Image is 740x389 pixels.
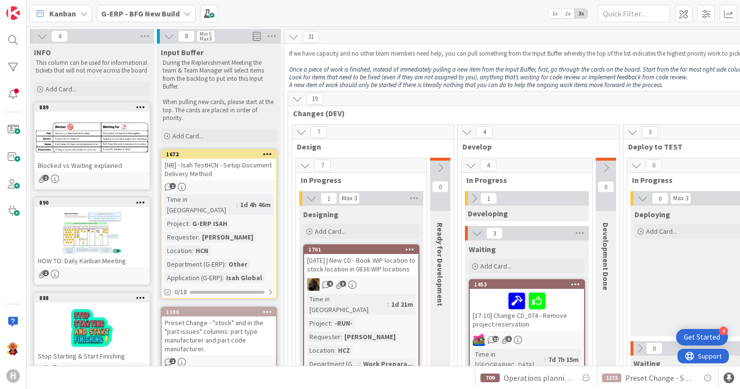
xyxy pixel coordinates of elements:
span: Develop [462,142,607,151]
span: : [544,354,546,365]
div: 1100 [162,308,276,316]
img: JK [473,333,485,346]
div: 1453 [474,281,584,288]
span: Waiting [633,359,661,368]
span: : [188,218,190,229]
div: Requester [307,331,340,342]
div: Min 5 [200,31,211,36]
span: : [340,331,342,342]
span: 0/18 [174,287,187,297]
span: : [192,245,193,256]
div: [DATE] | New CD - Book WIP location to stock location in 0836 WIP locations [304,254,418,275]
div: [17-10] Change CD_074 - Remove project reservation [470,289,584,330]
span: : [225,259,226,269]
div: 1701 [304,245,418,254]
span: Deploying [634,209,670,219]
span: INFO [34,47,51,57]
span: Add Card... [646,227,677,236]
div: 1173 [602,374,621,382]
div: 1d 4h 46m [238,199,273,210]
div: HCN [193,245,211,256]
span: 7 [314,160,331,171]
img: Visit kanbanzone.com [6,6,20,20]
div: Location [307,345,334,356]
span: 6 [506,336,512,342]
span: 1 [43,175,49,181]
div: Time in [GEOGRAPHIC_DATA] [307,294,387,315]
span: 19 [307,93,323,105]
b: G-ERP - BFG New Build [101,9,180,18]
span: Add Card... [46,85,77,93]
div: ND [304,278,418,291]
img: LC [6,342,20,356]
span: 1 [43,270,49,276]
div: Open Get Started checklist, remaining modules: 4 [676,329,728,345]
span: Developing [468,209,508,218]
div: [PERSON_NAME] [342,331,398,342]
div: Time in [GEOGRAPHIC_DATA] [473,349,544,370]
span: Designing [303,209,339,219]
div: 890 [35,198,149,207]
div: Department (G-ERP) [165,259,225,269]
span: 3 [642,126,658,138]
div: Stop Starting & Start Finishing [35,350,149,362]
div: 889Blocked vs Waiting explained [35,103,149,172]
div: Other [226,259,250,269]
div: Project [307,318,331,329]
div: [PERSON_NAME] [200,232,256,242]
div: 890 [39,199,149,206]
span: 0 [432,181,448,193]
span: Development Done [601,223,611,290]
div: H [6,369,20,383]
div: 888 [39,295,149,301]
div: 4 [719,327,728,335]
div: Max 3 [673,196,688,201]
div: Time in [GEOGRAPHIC_DATA] [165,194,236,215]
div: Location [165,245,192,256]
span: In Progress [301,175,415,185]
span: 4 [327,281,333,287]
span: : [222,272,224,283]
span: 2x [561,9,574,18]
div: 1672[NB] - Isah TestHCN - Setup Document Delivery Method [162,150,276,180]
div: 709 [480,374,500,382]
span: Preset Change - Shipping in Shipping Schedule [625,372,694,384]
span: : [359,359,361,369]
span: : [198,232,200,242]
div: 890HOW TO: Daily Kanban Meeting [35,198,149,267]
div: Isah Global [224,272,264,283]
span: Support [20,1,44,13]
span: 0 [646,343,663,354]
div: 1672 [166,151,276,158]
div: 1453[17-10] Change CD_074 - Remove project reservation [470,280,584,330]
span: 1 [43,365,49,372]
span: 8 [178,30,195,42]
em: A new item of work should only be started if there is literally nothing that you can do to help t... [289,81,663,89]
span: 3 [340,281,346,287]
span: : [387,299,389,310]
span: 31 [303,31,319,43]
span: 4 [480,160,496,171]
span: Add Card... [315,227,346,236]
span: 4 [476,126,493,138]
span: 0 [598,181,614,193]
span: 0 [652,193,668,204]
span: In Progress [466,175,580,185]
span: 0 [646,160,662,171]
div: HCZ [336,345,353,356]
div: Work Prepara... [361,359,416,369]
span: 7 [310,126,327,138]
em: Look for items that need to be fixed (even if they are not assigned to you), anything that’s wait... [289,73,688,81]
div: 889 [39,104,149,111]
div: 1d 21m [389,299,416,310]
div: Requester [165,232,198,242]
div: 889 [35,103,149,112]
p: When pulling new cards, please start at the top. The cards are placed in order of priority. [163,98,275,122]
span: 1 [480,193,497,204]
span: Ready for Development [435,223,445,306]
span: 2 [170,358,176,364]
span: 4 [51,30,68,42]
div: Blocked vs Waiting explained [35,159,149,172]
span: 1 [321,193,337,204]
span: Input Buffer [161,47,203,57]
